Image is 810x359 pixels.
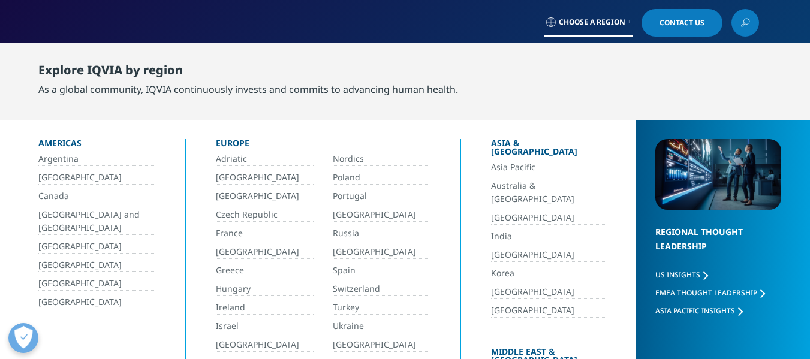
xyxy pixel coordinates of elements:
a: Czech Republic [216,208,314,222]
a: [GEOGRAPHIC_DATA] [216,171,314,185]
a: [GEOGRAPHIC_DATA] [38,240,155,254]
a: Greece [216,264,314,277]
a: US Insights [655,270,708,280]
div: Regional Thought Leadership [655,225,781,269]
div: Asia & [GEOGRAPHIC_DATA] [491,139,606,161]
a: [GEOGRAPHIC_DATA] [491,285,606,299]
a: Poland [333,171,430,185]
a: Turkey [333,301,430,315]
button: Open Preferences [8,323,38,353]
span: US Insights [655,270,700,280]
a: France [216,227,314,240]
a: Contact Us [642,9,722,37]
a: Portugal [333,189,430,203]
a: [GEOGRAPHIC_DATA] [38,258,155,272]
a: [GEOGRAPHIC_DATA] [333,208,430,222]
a: [GEOGRAPHIC_DATA] and [GEOGRAPHIC_DATA] [38,208,155,235]
a: [GEOGRAPHIC_DATA] [216,245,314,259]
a: Israel [216,319,314,333]
a: Nordics [333,152,430,166]
img: 2093_analyzing-data-using-big-screen-display-and-laptop.png [655,139,781,210]
a: [GEOGRAPHIC_DATA] [333,245,430,259]
span: Choose a Region [559,17,625,27]
a: Canada [38,189,155,203]
a: Spain [333,264,430,277]
div: Explore IQVIA by region [38,63,458,82]
div: Europe [216,139,430,152]
a: Russia [333,227,430,240]
a: Ukraine [333,319,430,333]
a: Hungary [216,282,314,296]
a: Asia Pacific [491,161,606,174]
a: [GEOGRAPHIC_DATA] [491,304,606,318]
nav: Primary [152,42,759,98]
a: Australia & [GEOGRAPHIC_DATA] [491,179,606,206]
a: Korea [491,267,606,280]
a: Asia Pacific Insights [655,306,743,316]
a: Ireland [216,301,314,315]
a: [GEOGRAPHIC_DATA] [491,211,606,225]
a: Adriatic [216,152,314,166]
a: EMEA Thought Leadership [655,288,765,298]
span: Contact Us [660,19,704,26]
a: [GEOGRAPHIC_DATA] [216,338,314,352]
a: Argentina [38,152,155,166]
a: Switzerland [333,282,430,296]
span: Asia Pacific Insights [655,306,735,316]
a: [GEOGRAPHIC_DATA] [38,277,155,291]
div: Americas [38,139,155,152]
a: [GEOGRAPHIC_DATA] [38,295,155,309]
div: As a global community, IQVIA continuously invests and commits to advancing human health. [38,82,458,96]
a: [GEOGRAPHIC_DATA] [38,171,155,185]
a: [GEOGRAPHIC_DATA] [333,338,430,352]
a: [GEOGRAPHIC_DATA] [491,248,606,262]
a: [GEOGRAPHIC_DATA] [216,189,314,203]
a: India [491,230,606,243]
span: EMEA Thought Leadership [655,288,757,298]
